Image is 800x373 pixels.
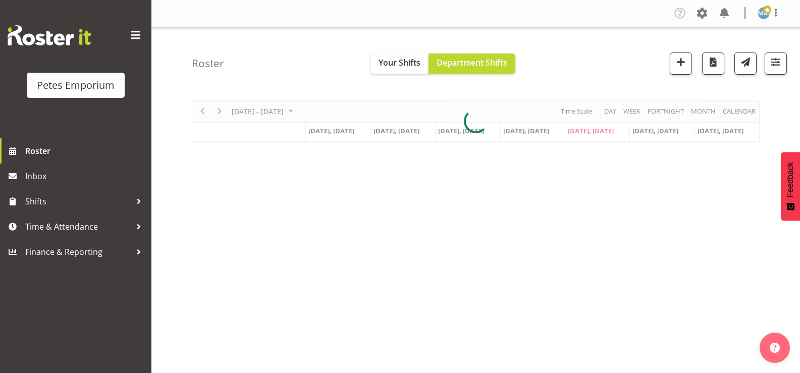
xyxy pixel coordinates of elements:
[8,25,91,45] img: Rosterit website logo
[770,343,780,353] img: help-xxl-2.png
[786,162,795,197] span: Feedback
[734,52,757,75] button: Send a list of all shifts for the selected filtered period to all rostered employees.
[437,57,507,68] span: Department Shifts
[429,54,515,74] button: Department Shifts
[25,169,146,184] span: Inbox
[758,7,770,19] img: mandy-mosley3858.jpg
[670,52,692,75] button: Add a new shift
[25,219,131,234] span: Time & Attendance
[37,78,115,93] div: Petes Emporium
[781,152,800,221] button: Feedback - Show survey
[765,52,787,75] button: Filter Shifts
[702,52,724,75] button: Download a PDF of the roster according to the set date range.
[25,194,131,209] span: Shifts
[370,54,429,74] button: Your Shifts
[192,58,224,69] h4: Roster
[25,244,131,259] span: Finance & Reporting
[379,57,420,68] span: Your Shifts
[25,143,146,158] span: Roster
